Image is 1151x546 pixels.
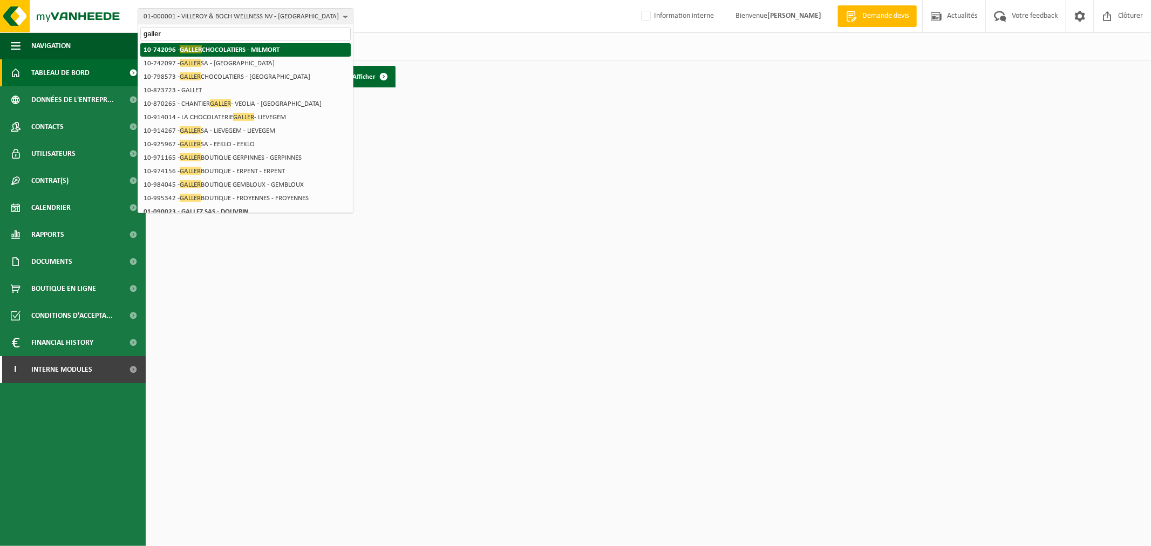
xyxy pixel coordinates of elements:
span: Contacts [31,113,64,140]
li: 10-925967 - SA - EEKLO - EEKLO [140,138,351,151]
input: Chercher des succursales liées [140,27,351,40]
span: Rapports [31,221,64,248]
strong: [PERSON_NAME] [767,12,821,20]
span: GALLER [180,126,201,134]
li: 10-873723 - GALLET [140,84,351,97]
a: Demande devis [837,5,917,27]
button: 01-000001 - VILLEROY & BOCH WELLNESS NV - [GEOGRAPHIC_DATA] [138,8,353,24]
span: I [11,356,21,383]
span: Calendrier [31,194,71,221]
span: Contrat(s) [31,167,69,194]
span: Tableau de bord [31,59,90,86]
span: GALLER [180,194,201,202]
span: Interne modules [31,356,92,383]
span: GALLER [210,99,231,107]
span: Afficher [352,73,376,80]
span: 01-000001 - VILLEROY & BOCH WELLNESS NV - [GEOGRAPHIC_DATA] [144,9,339,25]
li: 10-984045 - BOUTIQUE GEMBLOUX - GEMBLOUX [140,178,351,192]
span: GALLER [180,72,201,80]
span: GALLER [233,113,254,121]
strong: 10-742096 - CHOCOLATIERS - MILMORT [144,45,280,53]
span: GALLER [180,167,201,175]
li: 10-742097 - SA - [GEOGRAPHIC_DATA] [140,57,351,70]
span: GALLER [180,45,202,53]
span: Utilisateurs [31,140,76,167]
label: Information interne [639,8,714,24]
span: Boutique en ligne [31,275,96,302]
li: 10-914267 - SA - LIEVEGEM - LIEVEGEM [140,124,351,138]
span: Demande devis [860,11,911,22]
span: Financial History [31,329,93,356]
span: Documents [31,248,72,275]
span: GALLER [180,153,201,161]
li: 10-995342 - BOUTIQUE - FROYENNES - FROYENNES [140,192,351,205]
span: Navigation [31,32,71,59]
a: Afficher [344,66,394,87]
li: 10-870265 - CHANTIER - VEOLIA - [GEOGRAPHIC_DATA] [140,97,351,111]
li: 10-971165 - BOUTIQUE GERPINNES - GERPINNES [140,151,351,165]
span: GALLER [180,180,201,188]
span: Données de l'entrepr... [31,86,114,113]
span: GALLER [180,140,201,148]
strong: 01-090023 - GALLEZ SAS - DOUVRIN [144,208,249,215]
li: 10-914014 - LA CHOCOLATERIE - LIEVEGEM [140,111,351,124]
li: 10-974156 - BOUTIQUE - ERPENT - ERPENT [140,165,351,178]
span: Conditions d'accepta... [31,302,113,329]
span: GALLER [180,59,201,67]
li: 10-798573 - CHOCOLATIERS - [GEOGRAPHIC_DATA] [140,70,351,84]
